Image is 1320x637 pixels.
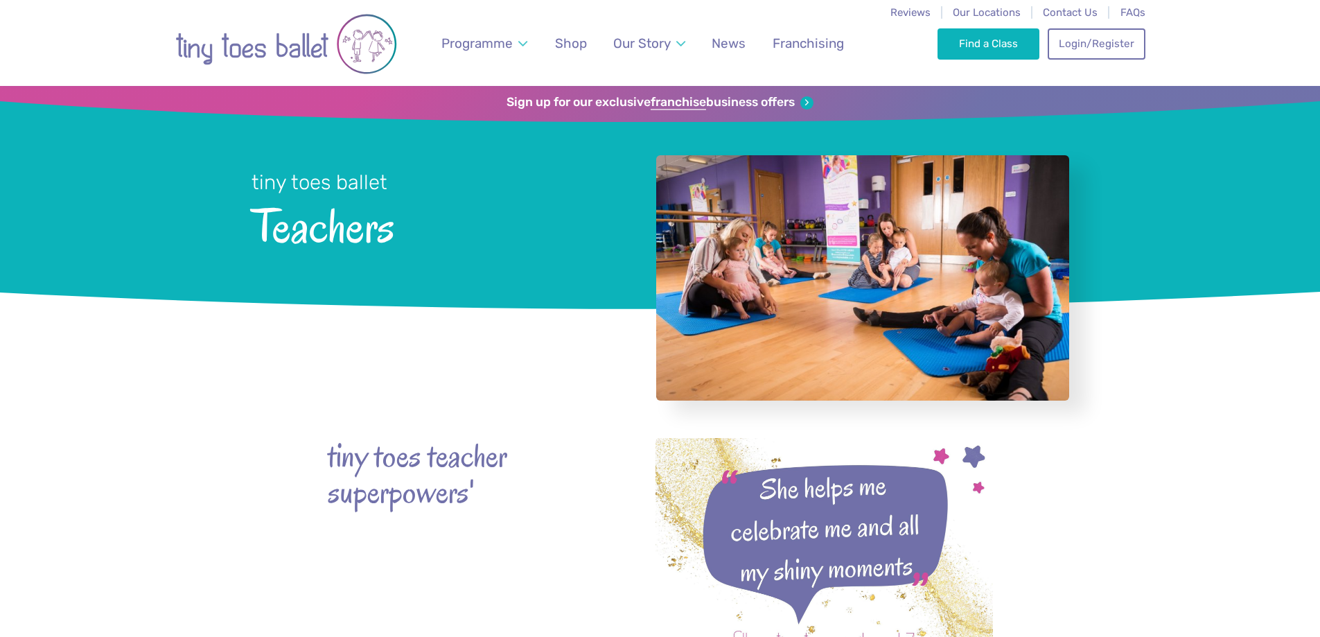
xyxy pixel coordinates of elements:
[252,196,619,252] span: Teachers
[175,9,397,79] img: tiny toes ballet
[441,35,513,51] span: Programme
[507,95,813,110] a: Sign up for our exclusivefranchisebusiness offers
[1043,6,1098,19] a: Contact Us
[773,35,844,51] span: Franchising
[328,438,577,512] strong: tiny toes teacher superpowers'
[606,27,692,60] a: Our Story
[938,28,1039,59] a: Find a Class
[613,35,671,51] span: Our Story
[705,27,753,60] a: News
[890,6,931,19] a: Reviews
[712,35,746,51] span: News
[548,27,593,60] a: Shop
[434,27,534,60] a: Programme
[953,6,1021,19] a: Our Locations
[555,35,587,51] span: Shop
[766,27,850,60] a: Franchising
[651,95,706,110] strong: franchise
[1048,28,1145,59] a: Login/Register
[1120,6,1145,19] a: FAQs
[252,171,387,194] small: tiny toes ballet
